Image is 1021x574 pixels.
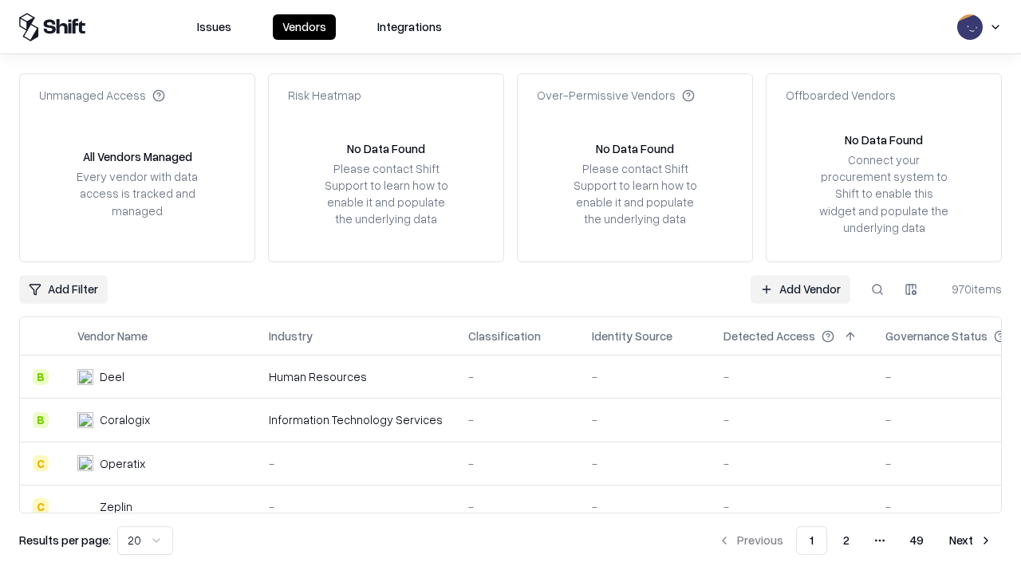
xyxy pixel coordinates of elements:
div: Please contact Shift Support to learn how to enable it and populate the underlying data [569,160,701,228]
div: No Data Found [347,140,425,157]
button: Issues [187,14,241,40]
img: Zeplin [77,498,93,514]
div: Detected Access [723,328,815,344]
div: No Data Found [596,140,674,157]
div: Classification [468,328,541,344]
button: 2 [830,526,862,555]
button: Integrations [368,14,451,40]
nav: pagination [708,526,1002,555]
div: - [468,455,566,472]
div: - [592,498,698,515]
img: Coralogix [77,412,93,428]
div: Offboarded Vendors [786,87,896,104]
div: - [468,368,566,385]
img: Deel [77,369,93,385]
div: Governance Status [885,328,987,344]
button: Next [940,526,1002,555]
div: Over-Permissive Vendors [537,87,695,104]
div: No Data Found [845,132,923,148]
div: B [33,369,49,385]
div: - [723,498,860,515]
div: Please contact Shift Support to learn how to enable it and populate the underlying data [320,160,452,228]
div: - [468,498,566,515]
div: Information Technology Services [269,411,443,428]
div: Vendor Name [77,328,148,344]
button: Vendors [273,14,336,40]
div: Zeplin [100,498,132,515]
div: Industry [269,328,313,344]
div: - [592,368,698,385]
div: - [269,498,443,515]
div: Deel [100,368,124,385]
div: All Vendors Managed [83,148,192,165]
div: Coralogix [100,411,150,428]
div: Identity Source [592,328,672,344]
div: - [723,455,860,472]
div: Human Resources [269,368,443,385]
div: C [33,455,49,471]
div: - [723,411,860,428]
a: Add Vendor [751,275,850,304]
img: Operatix [77,455,93,471]
div: 970 items [938,281,1002,297]
div: Every vendor with data access is tracked and managed [71,168,203,218]
div: Operatix [100,455,145,472]
div: Risk Heatmap [288,87,361,104]
div: - [592,455,698,472]
button: Add Filter [19,275,108,304]
div: Unmanaged Access [39,87,165,104]
div: - [723,368,860,385]
button: 1 [796,526,827,555]
button: 49 [897,526,936,555]
div: - [269,455,443,472]
div: - [592,411,698,428]
div: B [33,412,49,428]
p: Results per page: [19,532,111,548]
div: C [33,498,49,514]
div: Connect your procurement system to Shift to enable this widget and populate the underlying data [818,151,950,236]
div: - [468,411,566,428]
